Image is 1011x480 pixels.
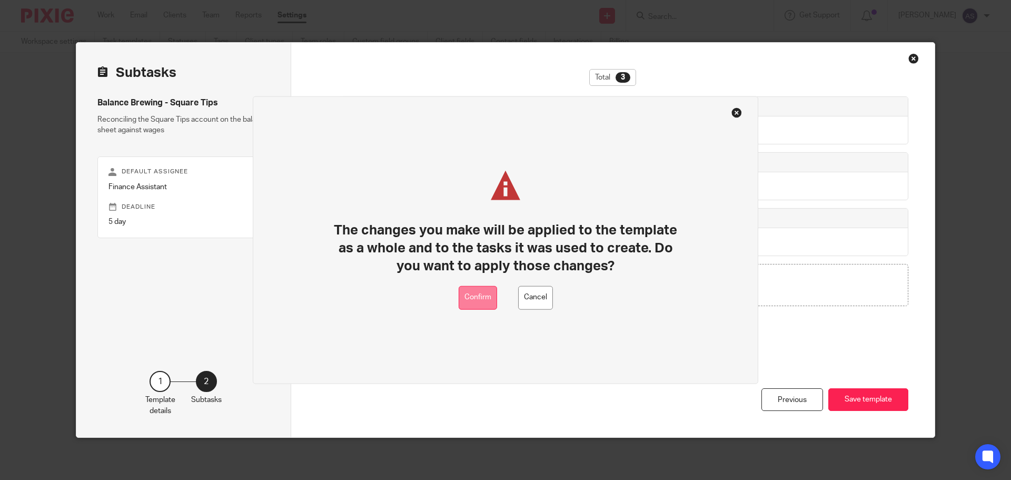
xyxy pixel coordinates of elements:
h2: Subtasks [97,64,176,82]
button: Save template [828,388,908,411]
h1: The changes you make will be applied to the template as a whole and to the tasks it was used to c... [329,221,682,276]
button: Confirm [459,286,497,309]
h4: Balance Brewing - Square Tips [97,97,270,109]
button: Cancel [518,286,553,309]
p: Default assignee [108,168,259,176]
p: 5 day [108,217,259,227]
p: Template details [145,395,175,416]
div: 3 [616,72,630,83]
div: Close this dialog window [908,53,919,64]
div: 2 [196,371,217,392]
div: Previous [761,388,823,411]
div: Total [589,69,636,86]
p: Deadline [108,203,259,211]
div: 1 [150,371,171,392]
p: Finance Assistant [108,182,259,192]
p: Subtasks [191,395,222,405]
p: Reconciling the Square Tips account on the balance sheet against wages [97,114,270,136]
